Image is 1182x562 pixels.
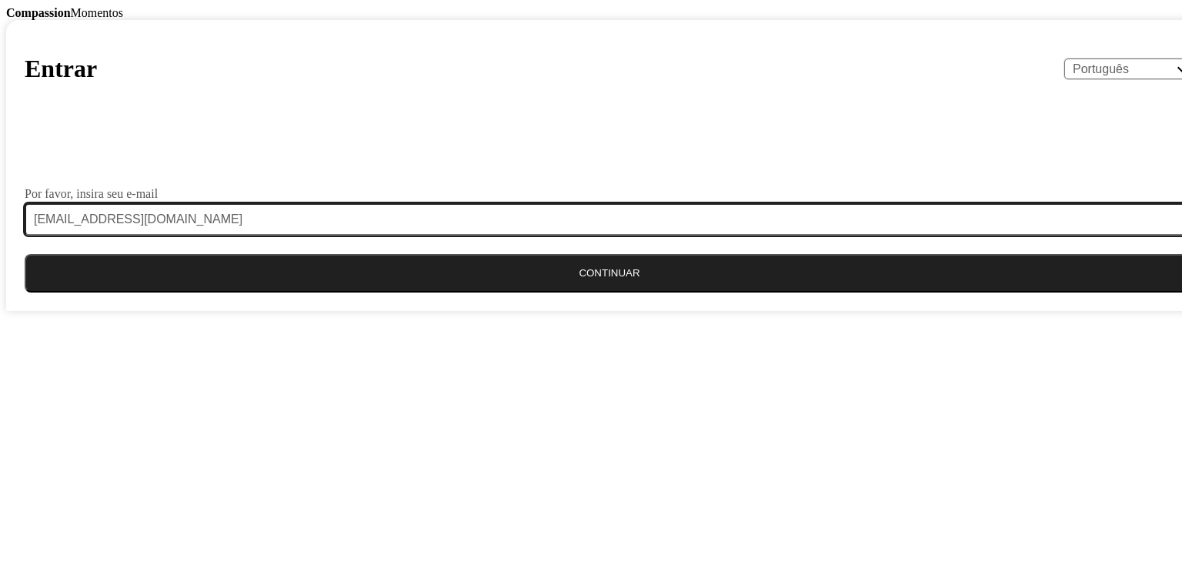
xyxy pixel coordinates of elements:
[6,6,1176,20] div: Momentos
[25,55,97,83] h1: Entrar
[25,188,158,200] label: Por favor, insira seu e-mail
[6,6,71,19] b: Compassion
